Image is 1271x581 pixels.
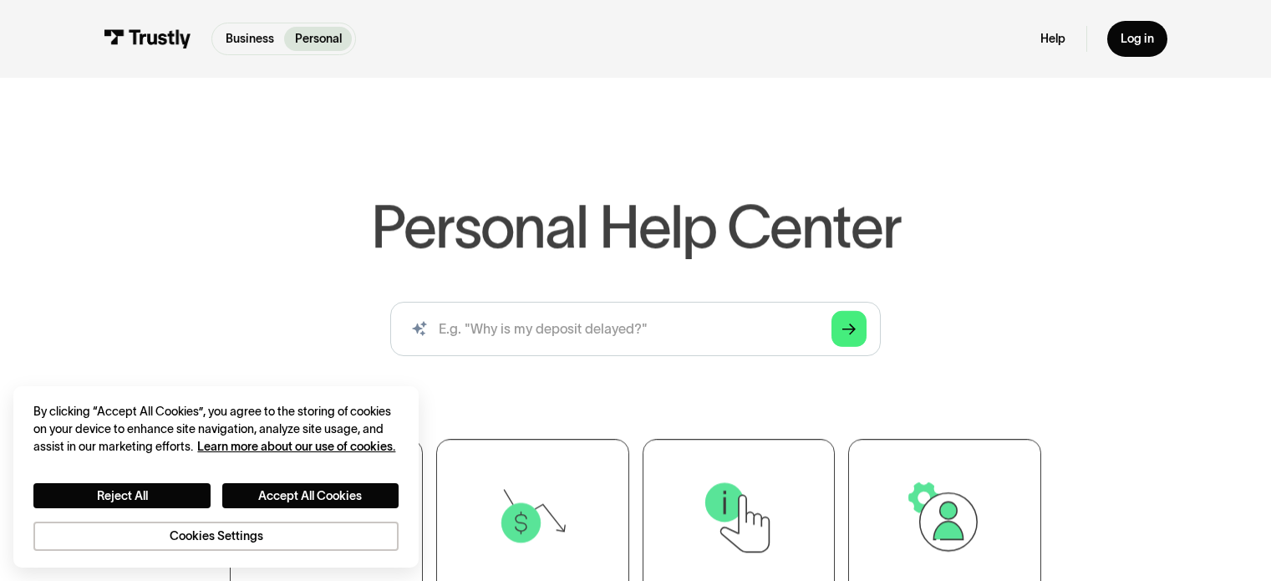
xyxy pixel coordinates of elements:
div: Cookie banner [13,386,419,568]
a: Business [216,27,284,51]
h1: Personal Help Center [371,197,901,257]
input: search [390,302,880,356]
a: Personal [284,27,351,51]
div: By clicking “Accept All Cookies”, you agree to the storing of cookies on your device to enhance s... [33,403,399,456]
div: Privacy [33,403,399,551]
button: Accept All Cookies [222,483,399,508]
button: Reject All [33,483,210,508]
img: Trustly Logo [104,29,191,48]
a: Help [1040,31,1065,46]
a: Log in [1107,21,1167,57]
form: Search [390,302,880,356]
a: More information about your privacy, opens in a new tab [197,440,395,453]
p: Business [226,30,274,48]
button: Cookies Settings [33,522,399,550]
p: Personal [295,30,342,48]
div: Log in [1121,31,1154,46]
